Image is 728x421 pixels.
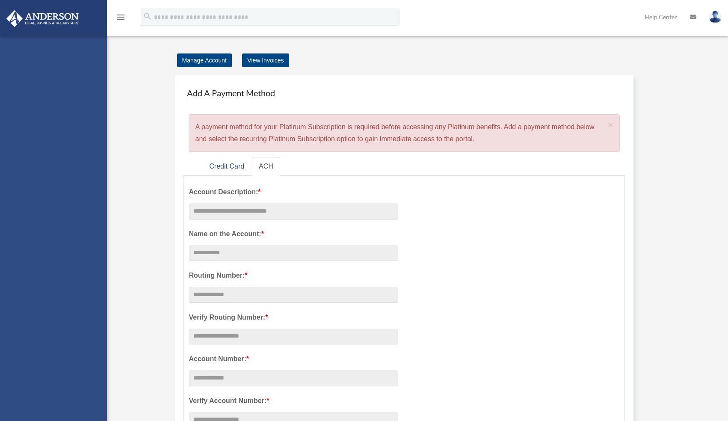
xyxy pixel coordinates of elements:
div: A payment method for your Platinum Subscription is required before accessing any Platinum benefit... [189,114,620,152]
i: search [143,12,152,21]
h4: Add A Payment Method [183,83,625,102]
label: Name on the Account: [189,228,398,240]
i: menu [115,12,126,22]
a: Credit Card [202,157,251,176]
img: User Pic [709,11,722,23]
a: View Invoices [242,53,289,67]
img: Anderson Advisors Platinum Portal [4,10,81,27]
a: menu [115,15,126,22]
a: ACH [252,157,280,176]
label: Verify Account Number: [189,395,398,407]
label: Account Description: [189,186,398,198]
a: Manage Account [177,53,232,67]
button: Close [608,120,613,129]
label: Routing Number: [189,270,398,282]
label: Verify Routing Number: [189,311,398,323]
label: Account Number: [189,353,398,365]
span: × [608,120,613,130]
